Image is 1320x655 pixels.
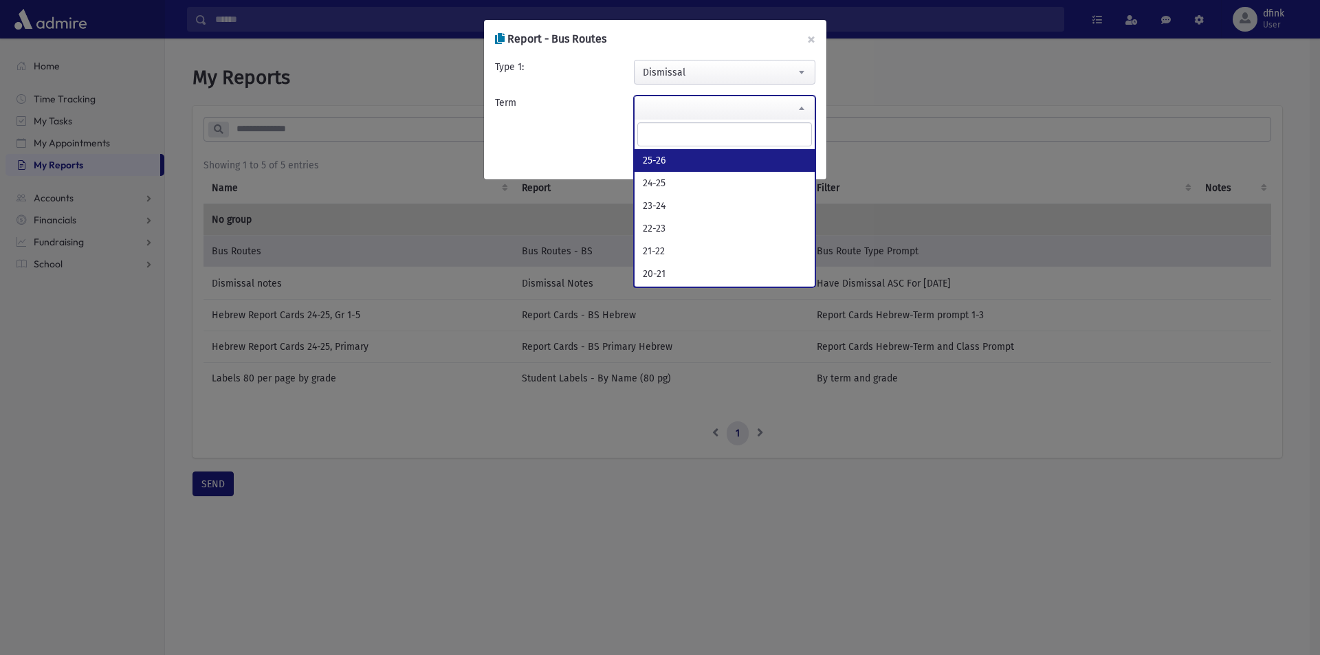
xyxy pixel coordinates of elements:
[635,149,815,172] li: 25-26
[796,20,826,58] button: ×
[635,172,815,195] li: 24-25
[495,31,606,47] h6: Report - Bus Routes
[635,285,815,308] li: 19-20
[635,217,815,240] li: 22-23
[495,96,516,110] label: Term
[635,263,815,285] li: 20-21
[634,60,815,85] span: Dismissal
[635,60,815,85] span: Dismissal
[635,240,815,263] li: 21-22
[635,195,815,217] li: 23-24
[495,60,524,74] label: Type 1:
